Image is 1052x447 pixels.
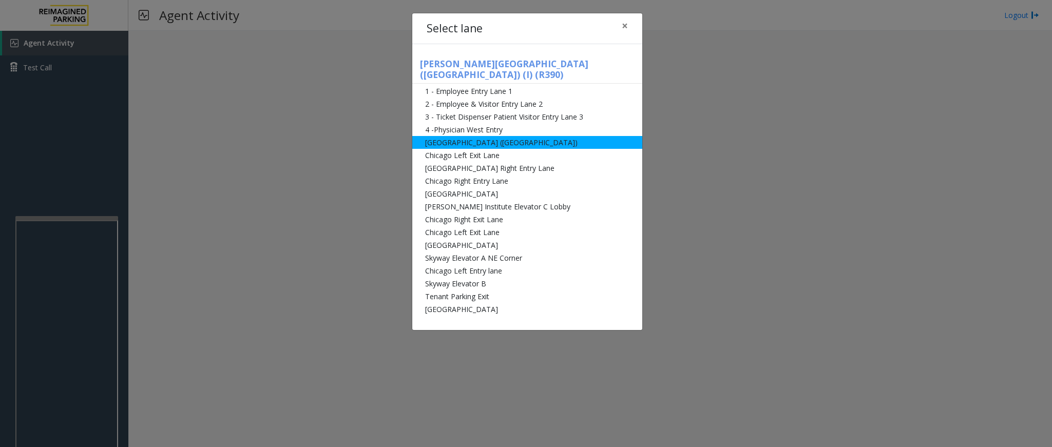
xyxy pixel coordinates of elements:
[412,303,642,316] li: [GEOGRAPHIC_DATA]
[412,162,642,174] li: [GEOGRAPHIC_DATA] Right Entry Lane
[412,59,642,84] h5: [PERSON_NAME][GEOGRAPHIC_DATA] ([GEOGRAPHIC_DATA]) (I) (R390)
[427,21,483,37] h4: Select lane
[412,187,642,200] li: [GEOGRAPHIC_DATA]
[412,136,642,149] li: [GEOGRAPHIC_DATA] ([GEOGRAPHIC_DATA])
[412,200,642,213] li: [PERSON_NAME] Institute Elevator C Lobby
[412,239,642,251] li: [GEOGRAPHIC_DATA]
[412,123,642,136] li: 4 -Physician West Entry
[412,277,642,290] li: Skyway Elevator B
[412,251,642,264] li: Skyway Elevator A NE Corner
[412,110,642,123] li: 3 - Ticket Dispenser Patient Visitor Entry Lane 3
[615,13,635,38] button: Close
[412,149,642,162] li: Chicago Left Exit Lane
[412,213,642,226] li: Chicago Right Exit Lane
[412,174,642,187] li: Chicago Right Entry Lane
[622,18,628,33] span: ×
[412,98,642,110] li: 2 - Employee & Visitor Entry Lane 2
[412,264,642,277] li: Chicago Left Entry lane
[412,85,642,98] li: 1 - Employee Entry Lane 1
[412,290,642,303] li: Tenant Parking Exit
[412,226,642,239] li: Chicago Left Exit Lane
